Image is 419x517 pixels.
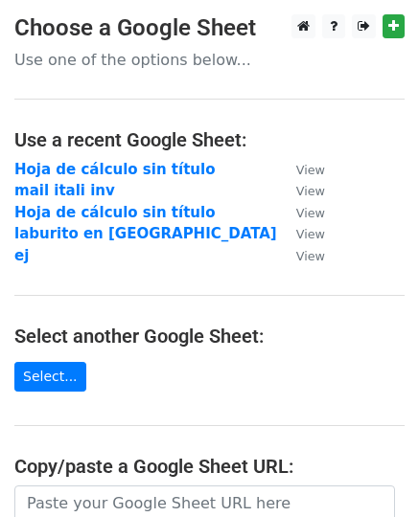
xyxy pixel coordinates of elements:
a: View [277,204,325,221]
small: View [296,227,325,241]
a: Hoja de cálculo sin título [14,204,215,221]
small: View [296,184,325,198]
h3: Choose a Google Sheet [14,14,405,42]
small: View [296,249,325,263]
h4: Select another Google Sheet: [14,325,405,348]
a: View [277,225,325,242]
small: View [296,163,325,177]
h4: Use a recent Google Sheet: [14,128,405,151]
h4: Copy/paste a Google Sheet URL: [14,455,405,478]
a: Select... [14,362,86,392]
small: View [296,206,325,220]
a: laburito en [GEOGRAPHIC_DATA] [14,225,277,242]
a: View [277,161,325,178]
a: ej [14,247,29,264]
a: mail itali inv [14,182,115,199]
a: Hoja de cálculo sin título [14,161,215,178]
p: Use one of the options below... [14,50,405,70]
a: View [277,182,325,199]
a: View [277,247,325,264]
